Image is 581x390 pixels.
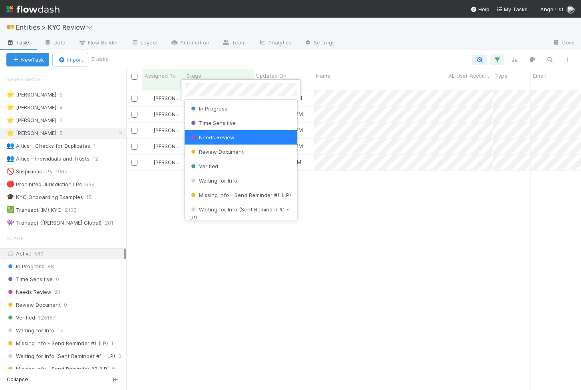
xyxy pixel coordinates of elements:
span: Waiting for Info [189,177,237,184]
span: In Progress [189,105,227,112]
span: Waiting for Info (Sent Reminder #1 - LP) [189,206,289,221]
span: Time Sensitive [189,120,236,126]
span: Needs Review [189,134,235,141]
span: Review Document [189,149,244,155]
span: Missing Info - Send Reminder #1 (LP) [189,192,291,198]
span: Verified [189,163,218,169]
